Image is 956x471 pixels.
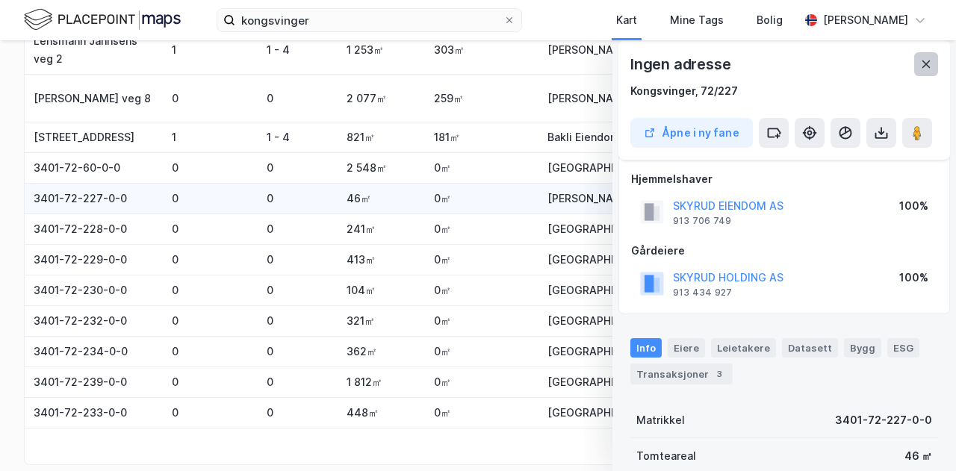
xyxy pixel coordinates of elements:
[538,398,759,428] td: [GEOGRAPHIC_DATA]
[673,215,731,227] div: 913 706 749
[163,306,258,337] td: 0
[711,338,776,358] div: Leietakere
[163,153,258,184] td: 0
[425,184,538,214] td: 0㎡
[425,153,538,184] td: 0㎡
[899,269,928,287] div: 100%
[538,26,759,75] td: [PERSON_NAME]
[25,153,163,184] td: 3401-72-60-0-0
[258,153,337,184] td: 0
[425,26,538,75] td: 303㎡
[881,399,956,471] div: Kontrollprogram for chat
[24,7,181,33] img: logo.f888ab2527a4732fd821a326f86c7f29.svg
[668,338,705,358] div: Eiere
[631,170,937,188] div: Hjemmelshaver
[163,367,258,398] td: 0
[630,338,662,358] div: Info
[25,26,163,75] td: Lensmann Jahnsens veg 2
[899,197,928,215] div: 100%
[538,306,759,337] td: [GEOGRAPHIC_DATA]
[538,184,759,214] td: [PERSON_NAME] AS
[25,275,163,306] td: 3401-72-230-0-0
[835,411,932,429] div: 3401-72-227-0-0
[630,364,733,384] div: Transaksjoner
[673,287,732,299] div: 913 434 927
[258,122,337,153] td: 1 - 4
[538,275,759,306] td: [GEOGRAPHIC_DATA]
[425,214,538,245] td: 0㎡
[844,338,881,358] div: Bygg
[163,26,258,75] td: 1
[338,275,426,306] td: 104㎡
[338,306,426,337] td: 321㎡
[25,398,163,428] td: 3401-72-233-0-0
[258,245,337,275] td: 0
[425,398,538,428] td: 0㎡
[163,75,258,123] td: 0
[338,337,426,367] td: 362㎡
[338,398,426,428] td: 448㎡
[425,122,538,153] td: 181㎡
[338,122,426,153] td: 821㎡
[258,337,337,367] td: 0
[163,214,258,245] td: 0
[258,75,337,123] td: 0
[636,447,696,465] div: Tomteareal
[25,367,163,398] td: 3401-72-239-0-0
[338,367,426,398] td: 1 812㎡
[25,337,163,367] td: 3401-72-234-0-0
[631,242,937,260] div: Gårdeiere
[338,184,426,214] td: 46㎡
[338,214,426,245] td: 241㎡
[538,337,759,367] td: [GEOGRAPHIC_DATA]
[630,52,733,76] div: Ingen adresse
[881,399,956,471] iframe: Chat Widget
[338,75,426,123] td: 2 077㎡
[258,367,337,398] td: 0
[823,11,908,29] div: [PERSON_NAME]
[25,184,163,214] td: 3401-72-227-0-0
[258,214,337,245] td: 0
[538,75,759,123] td: [PERSON_NAME], [PERSON_NAME]
[425,306,538,337] td: 0㎡
[258,184,337,214] td: 0
[887,338,919,358] div: ESG
[163,398,258,428] td: 0
[338,26,426,75] td: 1 253㎡
[425,337,538,367] td: 0㎡
[235,9,503,31] input: Søk på adresse, matrikkel, gårdeiere, leietakere eller personer
[25,245,163,275] td: 3401-72-229-0-0
[425,75,538,123] td: 259㎡
[258,398,337,428] td: 0
[425,367,538,398] td: 0㎡
[258,306,337,337] td: 0
[636,411,685,429] div: Matrikkel
[163,245,258,275] td: 0
[630,82,738,100] div: Kongsvinger, 72/227
[782,338,838,358] div: Datasett
[163,337,258,367] td: 0
[338,153,426,184] td: 2 548㎡
[425,245,538,275] td: 0㎡
[163,122,258,153] td: 1
[258,26,337,75] td: 1 - 4
[538,214,759,245] td: [GEOGRAPHIC_DATA]
[163,184,258,214] td: 0
[25,122,163,153] td: [STREET_ADDRESS]
[25,75,163,123] td: [PERSON_NAME] veg 8
[630,118,753,148] button: Åpne i ny fane
[538,153,759,184] td: [GEOGRAPHIC_DATA]
[425,275,538,306] td: 0㎡
[538,122,759,153] td: Bakli Eiendom AS
[616,11,637,29] div: Kart
[538,367,759,398] td: [GEOGRAPHIC_DATA]
[25,214,163,245] td: 3401-72-228-0-0
[757,11,783,29] div: Bolig
[338,245,426,275] td: 413㎡
[258,275,337,306] td: 0
[538,245,759,275] td: [GEOGRAPHIC_DATA]
[670,11,724,29] div: Mine Tags
[25,306,163,337] td: 3401-72-232-0-0
[163,275,258,306] td: 0
[712,366,727,381] div: 3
